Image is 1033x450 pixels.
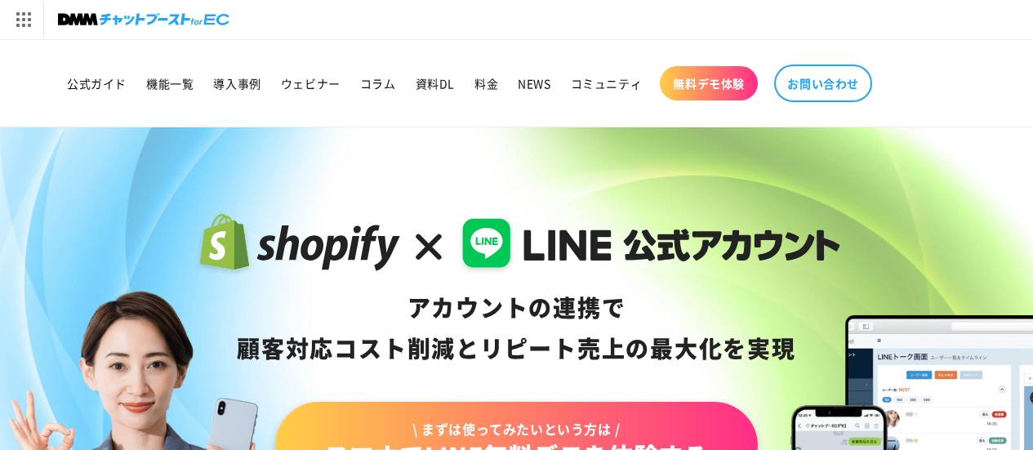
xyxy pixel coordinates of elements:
span: 導入事例 [213,76,260,91]
span: 機能一覧 [146,76,194,91]
a: 資料DL [406,66,465,100]
span: 資料DL [416,76,455,91]
span: 料金 [474,76,498,91]
img: チャットブーストforEC [58,8,229,31]
a: 料金 [465,66,508,100]
a: NEWS [508,66,560,100]
a: コラム [350,66,406,100]
span: 無料デモ体験 [673,76,745,91]
a: 導入事例 [203,66,270,100]
span: 公式ガイド [67,76,127,91]
span: ウェビナー [281,76,341,91]
span: コラム [360,76,396,91]
div: アカウントの連携で 顧客対応コスト削減と リピート売上の 最大化を実現 [193,287,840,369]
a: コミュニティ [561,66,652,100]
a: 機能一覧 [136,66,203,100]
a: お問い合わせ [774,65,872,102]
span: NEWS [518,76,550,91]
span: コミュニティ [571,76,643,91]
a: 無料デモ体験 [660,66,758,100]
a: ウェビナー [271,66,350,100]
span: お問い合わせ [787,76,859,91]
a: 公式ガイド [57,66,136,100]
img: サービス [2,2,43,37]
span: \ まずは使ってみたいという方は / [324,420,708,438]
